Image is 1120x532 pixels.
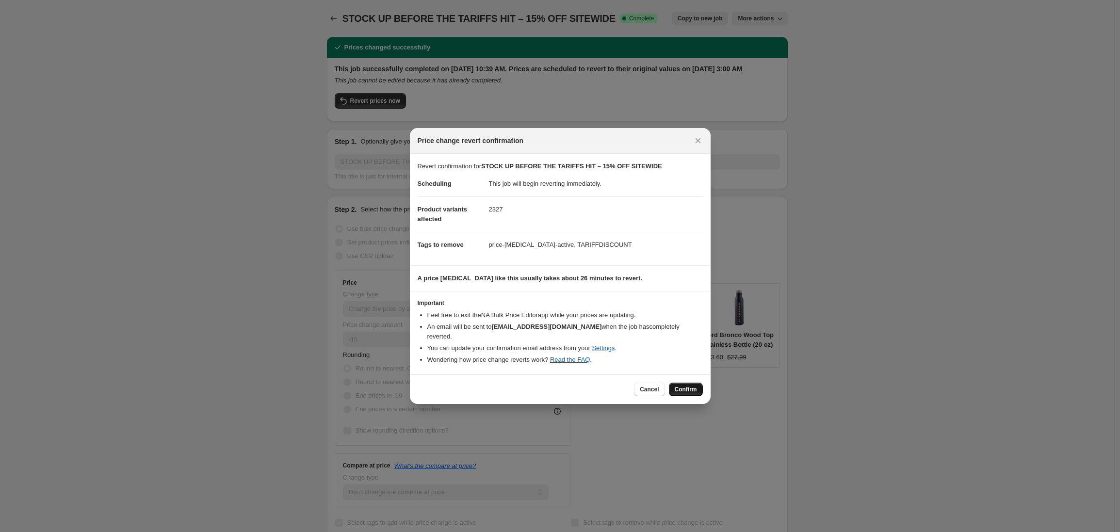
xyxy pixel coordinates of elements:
span: Tags to remove [418,241,464,248]
li: An email will be sent to when the job has completely reverted . [427,322,703,341]
p: Revert confirmation for [418,161,703,171]
b: A price [MEDICAL_DATA] like this usually takes about 26 minutes to revert. [418,274,643,282]
li: Feel free to exit the NA Bulk Price Editor app while your prices are updating. [427,310,703,320]
dd: This job will begin reverting immediately. [489,171,703,196]
span: Cancel [640,386,659,393]
span: Confirm [675,386,697,393]
h3: Important [418,299,703,307]
dd: 2327 [489,196,703,222]
a: Settings [592,344,615,352]
button: Close [691,134,705,147]
b: STOCK UP BEFORE THE TARIFFS HIT – 15% OFF SITEWIDE [481,162,662,170]
button: Cancel [634,383,665,396]
li: Wondering how price change reverts work? . [427,355,703,365]
b: [EMAIL_ADDRESS][DOMAIN_NAME] [491,323,601,330]
a: Read the FAQ [550,356,590,363]
span: Product variants affected [418,206,468,223]
span: Scheduling [418,180,452,187]
button: Confirm [669,383,703,396]
li: You can update your confirmation email address from your . [427,343,703,353]
span: Price change revert confirmation [418,136,524,145]
dd: price-[MEDICAL_DATA]-active, TARIFFDISCOUNT [489,232,703,258]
